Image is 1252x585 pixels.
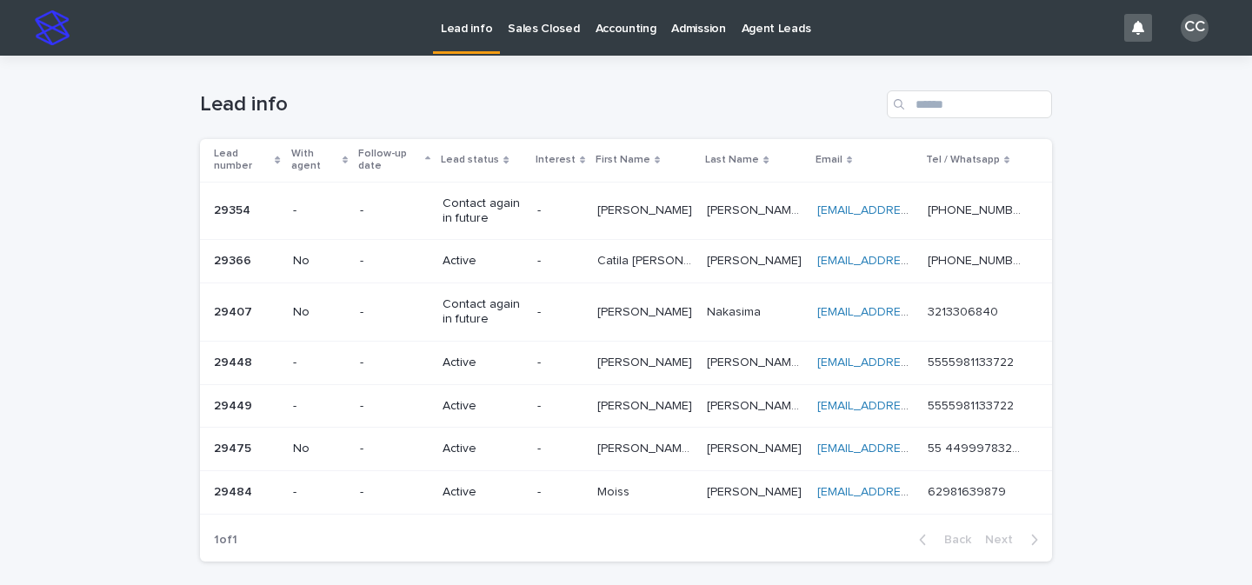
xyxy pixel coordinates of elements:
p: [PERSON_NAME] [707,482,805,500]
p: - [537,356,583,370]
p: 29354 [214,200,254,218]
p: Active [443,442,523,456]
p: 62981639879 [928,482,1009,500]
a: [EMAIL_ADDRESS][DOMAIN_NAME] [817,356,1014,369]
p: - [360,442,430,456]
p: - [537,305,583,320]
p: Active [443,485,523,500]
p: Interest [536,150,576,170]
tr: 2948429484 --Active-MoissMoiss [PERSON_NAME][PERSON_NAME] [EMAIL_ADDRESS][DOMAIN_NAME] 6298163987... [200,471,1052,515]
p: - [360,399,430,414]
p: 29366 [214,250,255,269]
p: 1 of 1 [200,519,251,562]
p: First Name [596,150,650,170]
p: [PHONE_NUMBER] [928,200,1028,218]
p: - [293,485,346,500]
p: Tel / Whatsapp [926,150,1000,170]
a: [EMAIL_ADDRESS][DOMAIN_NAME] [817,486,1014,498]
p: [PERSON_NAME] [597,352,696,370]
p: [PERSON_NAME] [707,250,805,269]
button: Back [905,532,978,548]
p: [PERSON_NAME] [707,438,805,456]
img: stacker-logo-s-only.png [35,10,70,45]
p: Last Name [705,150,759,170]
p: Catila maria Lopes de souza Maurício da [597,250,696,269]
p: - [537,485,583,500]
p: - [537,254,583,269]
p: - [360,485,430,500]
p: 55 44999783246 [928,438,1028,456]
tr: 2940729407 No-Contact again in future-[PERSON_NAME][PERSON_NAME] NakasimaNakasima [EMAIL_ADDRESS]... [200,283,1052,342]
p: Contact again in future [443,196,523,226]
p: Lead status [441,150,499,170]
p: - [537,203,583,218]
p: 29449 [214,396,256,414]
p: [PERSON_NAME] [PERSON_NAME] [707,352,806,370]
p: - [360,356,430,370]
p: [PERSON_NAME] [597,200,696,218]
span: Back [934,534,971,546]
p: - [293,203,346,218]
p: 5555981133722 [928,396,1017,414]
p: - [537,399,583,414]
span: Next [985,534,1023,546]
p: 5555981133722 [928,352,1017,370]
tr: 2936629366 No-Active-Catila [PERSON_NAME] de [PERSON_NAME] daCatila [PERSON_NAME] de [PERSON_NAME... [200,240,1052,283]
p: 29475 [214,438,255,456]
p: With agent [291,144,338,176]
p: Lead number [214,144,270,176]
p: Active [443,356,523,370]
p: No [293,254,346,269]
p: 29484 [214,482,256,500]
p: 29448 [214,352,256,370]
a: [EMAIL_ADDRESS][DOMAIN_NAME] [817,255,1014,267]
p: 29407 [214,302,256,320]
h1: Lead info [200,92,880,117]
tr: 2935429354 --Contact again in future-[PERSON_NAME][PERSON_NAME] [PERSON_NAME] [PERSON_NAME][PERSO... [200,182,1052,240]
p: Email [816,150,842,170]
p: - [293,399,346,414]
p: - [293,356,346,370]
a: [EMAIL_ADDRESS][DOMAIN_NAME] [817,400,1014,412]
p: Follow-up date [358,144,421,176]
p: Contact again in future [443,297,523,327]
p: Maria de Lourdes da Silva [597,438,696,456]
p: No [293,305,346,320]
p: Oliveira da Silva [707,200,806,218]
p: - [360,203,430,218]
p: 3213306840 [928,302,1002,320]
input: Search [887,90,1052,118]
p: Nakasima [707,302,764,320]
p: - [360,305,430,320]
tr: 2944929449 --Active-[PERSON_NAME][PERSON_NAME] [PERSON_NAME] Ceolin[PERSON_NAME] Ceolin [EMAIL_AD... [200,384,1052,428]
p: - [360,254,430,269]
p: No [293,442,346,456]
tr: 2947529475 No-Active-[PERSON_NAME] de [PERSON_NAME][PERSON_NAME] de [PERSON_NAME] [PERSON_NAME][P... [200,428,1052,471]
p: +5533999750300 [928,250,1028,269]
p: - [537,442,583,456]
p: Active [443,254,523,269]
p: [PERSON_NAME] [597,396,696,414]
tr: 2944829448 --Active-[PERSON_NAME][PERSON_NAME] [PERSON_NAME] [PERSON_NAME][PERSON_NAME] [PERSON_N... [200,341,1052,384]
p: [PERSON_NAME] Ceolin [707,396,806,414]
a: [EMAIL_ADDRESS][DOMAIN_NAME] [817,204,1014,216]
button: Next [978,532,1052,548]
a: [EMAIL_ADDRESS][DOMAIN_NAME] [817,306,1014,318]
p: Active [443,399,523,414]
a: [EMAIL_ADDRESS][DOMAIN_NAME] [817,442,1014,455]
div: CC [1181,14,1209,42]
p: [PERSON_NAME] [597,302,696,320]
p: Moiss [597,482,633,500]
